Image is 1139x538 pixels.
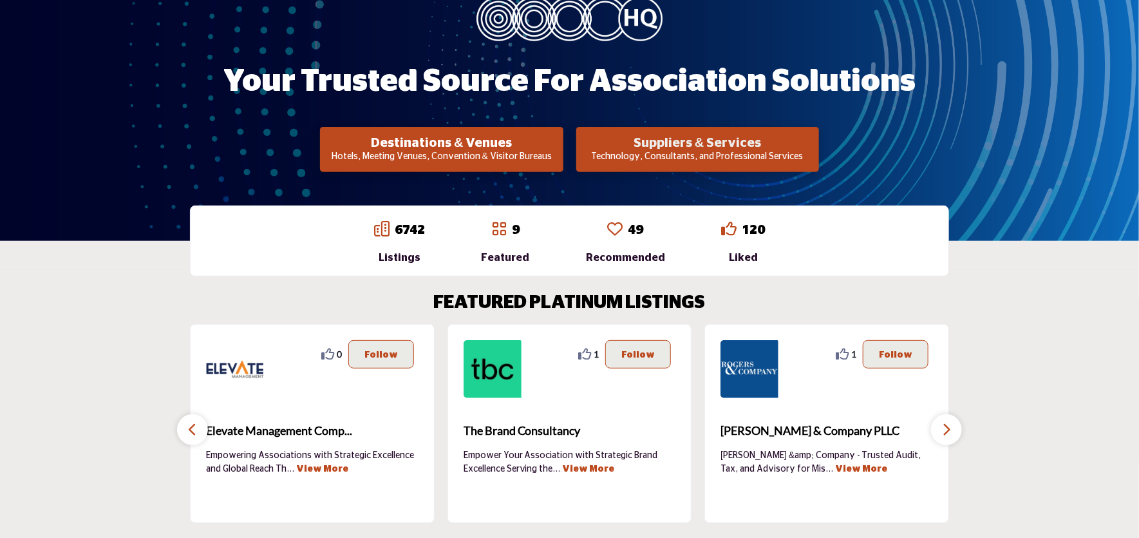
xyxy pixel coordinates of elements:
[206,340,264,398] img: Elevate Management Company
[296,465,348,474] a: View More
[594,347,599,361] span: 1
[851,347,856,361] span: 1
[206,422,419,439] span: Elevate Management Comp...
[287,465,294,474] span: ...
[464,422,676,439] span: The Brand Consultancy
[720,414,933,448] a: [PERSON_NAME] & Company PLLC
[607,221,623,239] a: Go to Recommended
[835,465,887,474] a: View More
[863,340,928,369] button: Follow
[586,250,665,265] div: Recommended
[720,414,933,448] b: Rogers & Company PLLC
[223,62,916,102] h1: Your Trusted Source for Association Solutions
[206,414,419,448] a: Elevate Management Comp...
[721,250,765,265] div: Liked
[825,465,833,474] span: ...
[628,224,643,236] a: 49
[621,347,655,361] p: Follow
[720,449,933,475] p: [PERSON_NAME] &amp; Company - Trusted Audit, Tax, and Advisory for Mis
[464,340,522,398] img: The Brand Consultancy
[491,221,507,239] a: Go to Featured
[553,465,561,474] span: ...
[464,449,676,475] p: Empower Your Association with Strategic Brand Excellence Serving the
[434,293,706,314] h2: FEATURED PLATINUM LISTINGS
[324,135,559,151] h2: Destinations & Venues
[721,221,737,236] i: Go to Liked
[206,414,419,448] b: Elevate Management Company
[580,135,815,151] h2: Suppliers & Services
[364,347,398,361] p: Follow
[206,449,419,475] p: Empowering Associations with Strategic Excellence and Global Reach Th
[605,340,671,369] button: Follow
[720,340,778,398] img: Rogers & Company PLLC
[374,250,425,265] div: Listings
[395,224,425,236] a: 6742
[576,127,819,172] button: Suppliers & Services Technology, Consultants, and Professional Services
[481,250,529,265] div: Featured
[348,340,414,369] button: Follow
[720,422,933,439] span: [PERSON_NAME] & Company PLLC
[563,465,615,474] a: View More
[320,127,563,172] button: Destinations & Venues Hotels, Meeting Venues, Convention & Visitor Bureaus
[324,151,559,164] p: Hotels, Meeting Venues, Convention & Visitor Bureaus
[580,151,815,164] p: Technology, Consultants, and Professional Services
[337,347,342,361] span: 0
[512,224,520,236] a: 9
[879,347,912,361] p: Follow
[742,224,765,236] a: 120
[464,414,676,448] a: The Brand Consultancy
